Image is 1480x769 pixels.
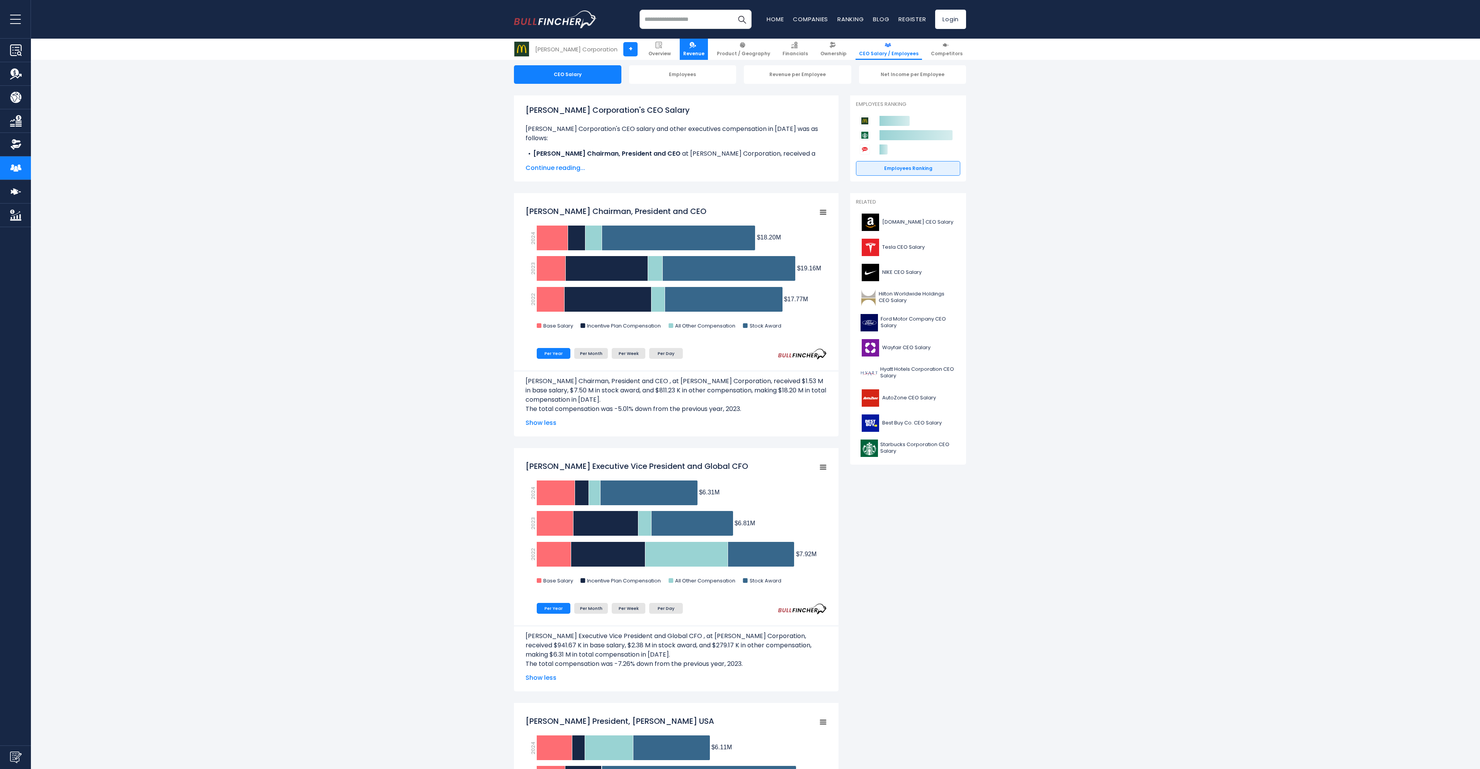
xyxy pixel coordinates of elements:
a: Ownership [817,39,850,60]
div: [PERSON_NAME] Corporation [535,45,618,54]
a: AutoZone CEO Salary [856,387,960,409]
a: Overview [645,39,674,60]
tspan: [PERSON_NAME] Executive Vice President and Global CFO ​ [526,461,750,472]
li: Per Week [612,603,645,614]
span: Starbucks Corporation CEO Salary [880,441,956,455]
p: Related [856,199,960,205]
span: NIKE CEO Salary [882,269,922,276]
tspan: $6.11M [711,744,732,750]
span: Product / Geography [717,51,770,57]
div: Employees [629,65,737,84]
tspan: $6.31M [699,489,720,496]
tspan: $18.20M [757,234,781,241]
span: AutoZone CEO Salary [882,395,936,401]
a: Ford Motor Company CEO Salary [856,312,960,333]
a: + [623,42,638,56]
img: AMZN logo [861,214,880,231]
li: Per Year [537,603,570,614]
img: W logo [861,339,880,356]
a: CEO Salary / Employees [856,39,922,60]
img: AZO logo [861,389,880,407]
p: [PERSON_NAME] Corporation's CEO salary and other executives compensation in [DATE] was as follows: [526,124,827,143]
span: Continue reading... [526,163,827,173]
a: Register [898,15,926,23]
a: Home [767,15,784,23]
img: F logo [861,314,878,331]
span: Hyatt Hotels Corporation CEO Salary [880,366,956,379]
li: Per Day [649,603,683,614]
li: Per Year [537,348,570,359]
text: 2024 [529,742,537,754]
svg: Ian Borden Executive Vice President and Global CFO ​ [526,457,827,592]
span: Tesla CEO Salary [882,244,925,251]
a: Tesla CEO Salary [856,237,960,258]
span: Ford Motor Company CEO Salary [881,316,956,329]
p: [PERSON_NAME] Chairman, President and CEO ​, at [PERSON_NAME] Corporation, received $1.53 M in ba... [526,377,827,404]
text: Stock Award [750,322,781,329]
li: Per Month [574,348,608,359]
li: Per Day [649,348,683,359]
text: Incentive Plan Compensation [587,322,661,329]
img: MCD logo [514,42,529,56]
p: The total compensation was -5.01% down from the previous year, 2023. [526,404,827,414]
p: Employees Ranking [856,101,960,108]
a: Starbucks Corporation CEO Salary [856,438,960,459]
text: 2022 [529,548,537,560]
text: 2023 [529,517,537,530]
span: CEO Salary / Employees [859,51,919,57]
span: Overview [648,51,671,57]
li: at [PERSON_NAME] Corporation, received a total compensation of $18.20 M in [DATE]. [526,149,827,168]
tspan: [PERSON_NAME] President, [PERSON_NAME] USA ​ [526,716,716,727]
img: NKE logo [861,264,880,281]
p: [PERSON_NAME] Executive Vice President and Global CFO ​, at [PERSON_NAME] Corporation, received $... [526,631,827,659]
a: Employees Ranking [856,161,960,176]
svg: Christopher Kempczinski Chairman, President and CEO ​ [526,202,827,337]
span: Wayfair CEO Salary [882,345,931,351]
img: BBY logo [861,414,880,432]
span: Competitors [931,51,963,57]
span: Ownership [820,51,847,57]
text: 2024 [529,232,537,244]
img: SBUX logo [861,440,878,457]
a: Ranking [837,15,864,23]
span: Show less [526,673,827,682]
img: H logo [861,364,878,382]
span: [DOMAIN_NAME] CEO Salary [882,219,953,226]
text: Incentive Plan Compensation [587,577,661,584]
a: Financials [779,39,811,60]
img: HLT logo [861,289,876,306]
a: Hyatt Hotels Corporation CEO Salary [856,362,960,384]
text: All Other Compensation [675,322,735,329]
tspan: [PERSON_NAME] Chairman, President and CEO ​ [526,206,708,217]
a: Hilton Worldwide Holdings CEO Salary [856,287,960,308]
p: The total compensation was -7.26% down from the previous year, 2023. [526,659,827,669]
span: Best Buy Co. CEO Salary [882,420,942,426]
tspan: $17.77M [784,296,808,302]
text: 2023 [529,262,537,275]
li: Per Week [612,348,645,359]
a: Companies [793,15,828,23]
div: Revenue per Employee [744,65,851,84]
text: All Other Compensation [675,577,735,584]
a: Blog [873,15,889,23]
span: Revenue [683,51,704,57]
text: 2024 [529,487,537,499]
span: Hilton Worldwide Holdings CEO Salary [879,291,956,304]
tspan: $6.81M [735,520,755,526]
button: Search [732,10,752,29]
tspan: $7.92M [796,551,817,557]
text: Base Salary [543,322,573,329]
div: Net Income per Employee [859,65,966,84]
span: Show less [526,418,827,428]
b: [PERSON_NAME] Chairman, President and CEO ​ [533,149,682,158]
a: Competitors [927,39,966,60]
a: Login [935,10,966,29]
text: 2022 [529,293,537,306]
a: NIKE CEO Salary [856,262,960,283]
a: [DOMAIN_NAME] CEO Salary [856,212,960,233]
img: TSLA logo [861,239,880,256]
a: Wayfair CEO Salary [856,337,960,358]
li: Per Month [574,603,608,614]
img: Yum! Brands competitors logo [860,144,870,154]
a: Best Buy Co. CEO Salary [856,413,960,434]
